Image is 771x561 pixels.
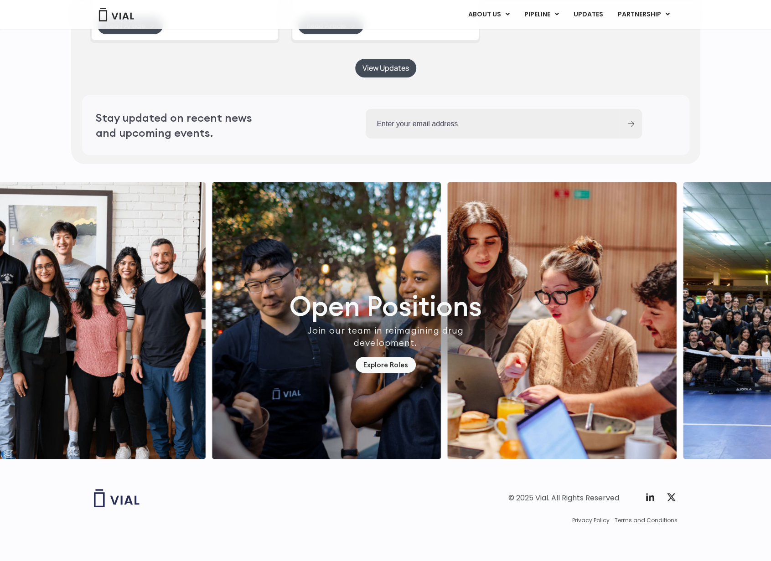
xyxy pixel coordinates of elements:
img: Vial logo wih "Vial" spelled out [94,489,140,507]
input: Enter your email address [366,109,619,139]
a: Terms and Conditions [615,516,678,525]
a: ABOUT USMenu Toggle [461,7,516,22]
div: 1 / 7 [212,182,441,459]
div: © 2025 Vial. All Rights Reserved [508,493,619,503]
span: Read Article [306,22,346,29]
a: PARTNERSHIPMenu Toggle [610,7,677,22]
span: Read Article [106,22,145,29]
a: Privacy Policy [572,516,610,525]
h2: Stay updated on recent news and upcoming events. [96,110,274,140]
a: View Updates [355,59,416,77]
a: Explore Roles [356,357,416,373]
img: Vial Logo [98,8,135,21]
a: UPDATES [566,7,610,22]
a: PIPELINEMenu Toggle [517,7,565,22]
img: http://Group%20of%20people%20smiling%20wearing%20aprons [212,182,441,459]
span: View Updates [362,65,409,72]
input: Submit [627,121,634,127]
div: 2 / 7 [447,182,677,459]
